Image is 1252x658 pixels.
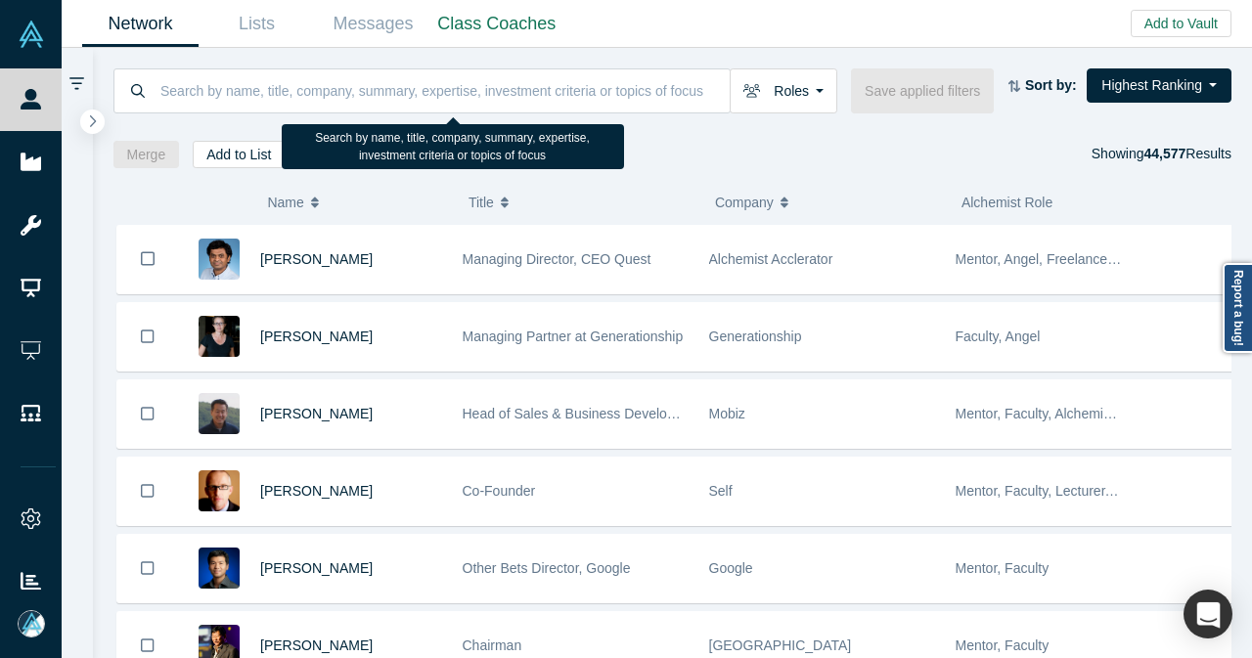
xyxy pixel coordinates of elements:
[1087,68,1231,103] button: Highest Ranking
[1131,10,1231,37] button: Add to Vault
[715,182,941,223] button: Company
[1143,146,1231,161] span: Results
[158,67,730,113] input: Search by name, title, company, summary, expertise, investment criteria or topics of focus
[267,182,303,223] span: Name
[267,182,448,223] button: Name
[1223,263,1252,353] a: Report a bug!
[463,637,522,653] span: Chairman
[199,393,240,434] img: Michael Chang's Profile Image
[463,483,536,499] span: Co-Founder
[315,1,431,47] a: Messages
[463,560,631,576] span: Other Bets Director, Google
[18,610,45,637] img: Mia Scott's Account
[199,239,240,280] img: Gnani Palanikumar's Profile Image
[199,316,240,357] img: Rachel Chalmers's Profile Image
[709,329,802,344] span: Generationship
[199,1,315,47] a: Lists
[709,406,745,421] span: Mobiz
[956,406,1134,421] span: Mentor, Faculty, Alchemist 25
[730,68,837,113] button: Roles
[1143,146,1185,161] strong: 44,577
[1092,141,1231,168] div: Showing
[715,182,774,223] span: Company
[956,637,1050,653] span: Mentor, Faculty
[82,1,199,47] a: Network
[18,21,45,48] img: Alchemist Vault Logo
[117,303,178,371] button: Bookmark
[469,182,694,223] button: Title
[851,68,994,113] button: Save applied filters
[463,406,759,421] span: Head of Sales & Business Development (interim)
[1025,77,1077,93] strong: Sort by:
[193,141,285,168] button: Add to List
[709,560,753,576] span: Google
[113,141,180,168] button: Merge
[117,225,178,293] button: Bookmark
[709,251,833,267] span: Alchemist Acclerator
[117,535,178,602] button: Bookmark
[117,380,178,448] button: Bookmark
[956,329,1041,344] span: Faculty, Angel
[199,470,240,511] img: Robert Winder's Profile Image
[709,483,733,499] span: Self
[260,637,373,653] a: [PERSON_NAME]
[117,458,178,525] button: Bookmark
[260,483,373,499] a: [PERSON_NAME]
[961,195,1052,210] span: Alchemist Role
[956,560,1050,576] span: Mentor, Faculty
[709,637,852,653] span: [GEOGRAPHIC_DATA]
[463,329,684,344] span: Managing Partner at Generationship
[463,251,651,267] span: Managing Director, CEO Quest
[199,548,240,589] img: Steven Kan's Profile Image
[260,560,373,576] a: [PERSON_NAME]
[469,182,494,223] span: Title
[260,406,373,421] a: [PERSON_NAME]
[260,251,373,267] a: [PERSON_NAME]
[431,1,562,47] a: Class Coaches
[260,329,373,344] a: [PERSON_NAME]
